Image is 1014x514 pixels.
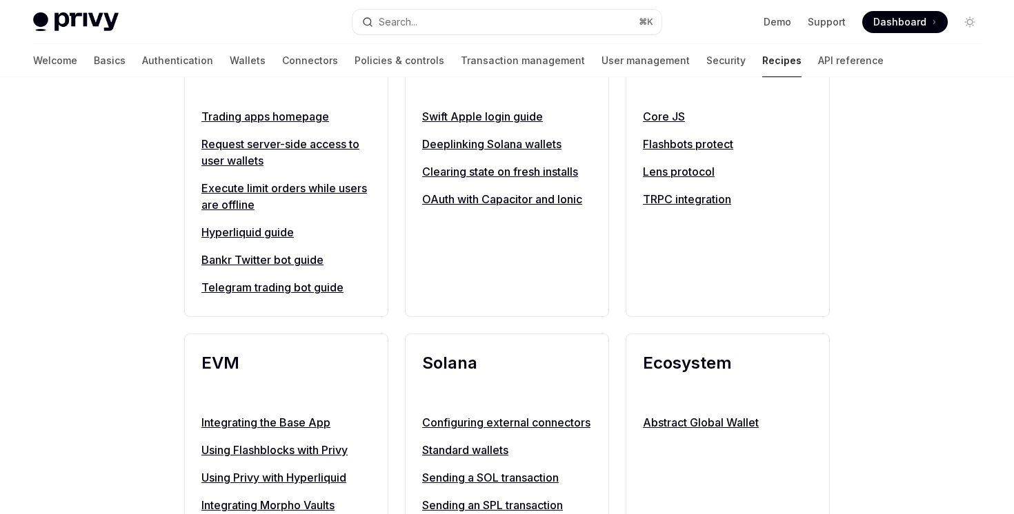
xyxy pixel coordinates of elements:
[379,14,417,30] div: Search...
[862,11,948,33] a: Dashboard
[422,469,592,486] a: Sending a SOL transaction
[355,44,444,77] a: Policies & controls
[422,163,592,180] a: Clearing state on fresh installs
[201,351,371,400] h2: EVM
[639,17,653,28] span: ⌘ K
[282,44,338,77] a: Connectors
[422,497,592,513] a: Sending an SPL transaction
[602,44,690,77] a: User management
[764,15,791,29] a: Demo
[643,351,813,400] h2: Ecosystem
[643,136,813,152] a: Flashbots protect
[201,224,371,240] a: Hyperliquid guide
[352,10,661,34] button: Search...⌘K
[201,414,371,431] a: Integrating the Base App
[959,11,981,33] button: Toggle dark mode
[142,44,213,77] a: Authentication
[201,497,371,513] a: Integrating Morpho Vaults
[706,44,746,77] a: Security
[461,44,585,77] a: Transaction management
[201,279,371,296] a: Telegram trading bot guide
[422,414,592,431] a: Configuring external connectors
[422,442,592,458] a: Standard wallets
[643,414,813,431] a: Abstract Global Wallet
[643,108,813,125] a: Core JS
[201,251,371,268] a: Bankr Twitter bot guide
[643,191,813,207] a: TRPC integration
[422,351,592,400] h2: Solana
[873,15,926,29] span: Dashboard
[422,136,592,152] a: Deeplinking Solana wallets
[422,108,592,125] a: Swift Apple login guide
[230,44,266,77] a: Wallets
[94,44,126,77] a: Basics
[201,108,371,125] a: Trading apps homepage
[201,469,371,486] a: Using Privy with Hyperliquid
[808,15,846,29] a: Support
[818,44,884,77] a: API reference
[422,191,592,207] a: OAuth with Capacitor and Ionic
[762,44,802,77] a: Recipes
[33,44,77,77] a: Welcome
[201,136,371,169] a: Request server-side access to user wallets
[201,442,371,458] a: Using Flashblocks with Privy
[33,12,119,32] img: light logo
[201,180,371,213] a: Execute limit orders while users are offline
[643,163,813,180] a: Lens protocol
